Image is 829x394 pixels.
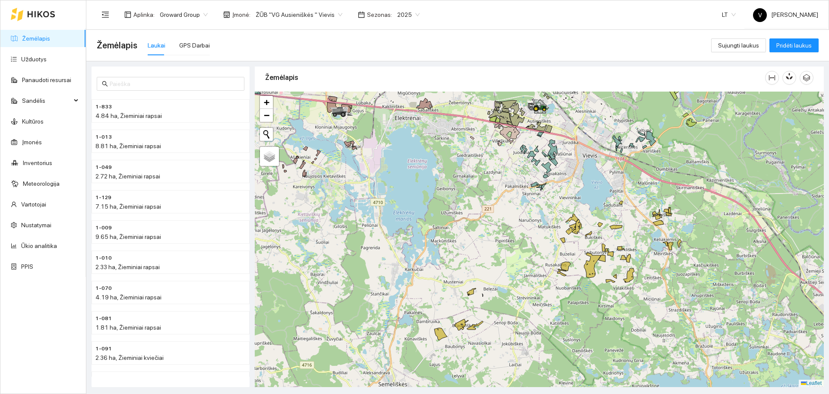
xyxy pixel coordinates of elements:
a: Zoom in [260,96,273,109]
a: Leaflet [801,380,822,386]
a: Pridėti laukus [769,42,819,49]
a: Užduotys [21,56,47,63]
a: Meteorologija [23,180,60,187]
button: column-width [765,71,779,85]
span: ŽŪB "VG Ausieniškės " Vievis [256,8,342,21]
span: 4.84 ha, Žieminiai rapsai [95,112,162,119]
span: 1.81 ha, Žieminiai rapsai [95,324,161,331]
input: Paieška [110,79,239,89]
span: Žemėlapis [97,38,137,52]
span: column-width [766,74,778,81]
a: Sujungti laukus [711,42,766,49]
a: Kultūros [22,118,44,125]
span: 1-009 [95,224,112,232]
a: Panaudoti resursai [22,76,71,83]
span: [PERSON_NAME] [753,11,818,18]
span: 1-129 [95,194,111,202]
a: Įmonės [22,139,42,146]
span: Įmonė : [232,10,250,19]
a: PPIS [21,263,33,270]
span: menu-fold [101,11,109,19]
span: Aplinka : [133,10,155,19]
span: 1-070 [95,284,112,292]
span: Groward Group [160,8,208,21]
span: V [758,8,762,22]
a: Žemėlapis [22,35,50,42]
a: Inventorius [23,159,52,166]
span: Sujungti laukus [718,41,759,50]
span: 8.81 ha, Žieminiai rapsai [95,143,161,149]
span: 1-109 [95,375,112,383]
span: − [264,110,269,121]
span: Sandėlis [22,92,71,109]
div: GPS Darbai [179,41,210,50]
button: Sujungti laukus [711,38,766,52]
a: Zoom out [260,109,273,122]
div: Žemėlapis [265,65,765,90]
span: shop [223,11,230,18]
span: 1-013 [95,133,112,141]
button: Initiate a new search [260,128,273,141]
a: Nustatymai [21,222,51,229]
span: 4.19 ha, Žieminiai rapsai [95,294,161,301]
button: Pridėti laukus [769,38,819,52]
span: 2025 [397,8,420,21]
span: 1-081 [95,315,112,323]
span: 1-049 [95,163,112,172]
a: Vartotojai [21,201,46,208]
span: + [264,97,269,108]
span: layout [124,11,131,18]
div: Laukai [148,41,165,50]
span: search [102,81,108,87]
span: 1-833 [95,103,112,111]
span: 2.72 ha, Žieminiai rapsai [95,173,160,180]
span: LT [722,8,736,21]
span: 9.65 ha, Žieminiai rapsai [95,233,161,240]
span: Pridėti laukus [776,41,812,50]
span: 1-091 [95,345,112,353]
a: Layers [260,147,279,166]
span: Sezonas : [367,10,392,19]
a: Ūkio analitika [21,242,57,249]
span: 7.15 ha, Žieminiai rapsai [95,203,161,210]
button: menu-fold [97,6,114,23]
span: 2.36 ha, Žieminiai kviečiai [95,354,164,361]
span: 2.33 ha, Žieminiai rapsai [95,264,160,270]
span: calendar [358,11,365,18]
span: 1-010 [95,254,112,262]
